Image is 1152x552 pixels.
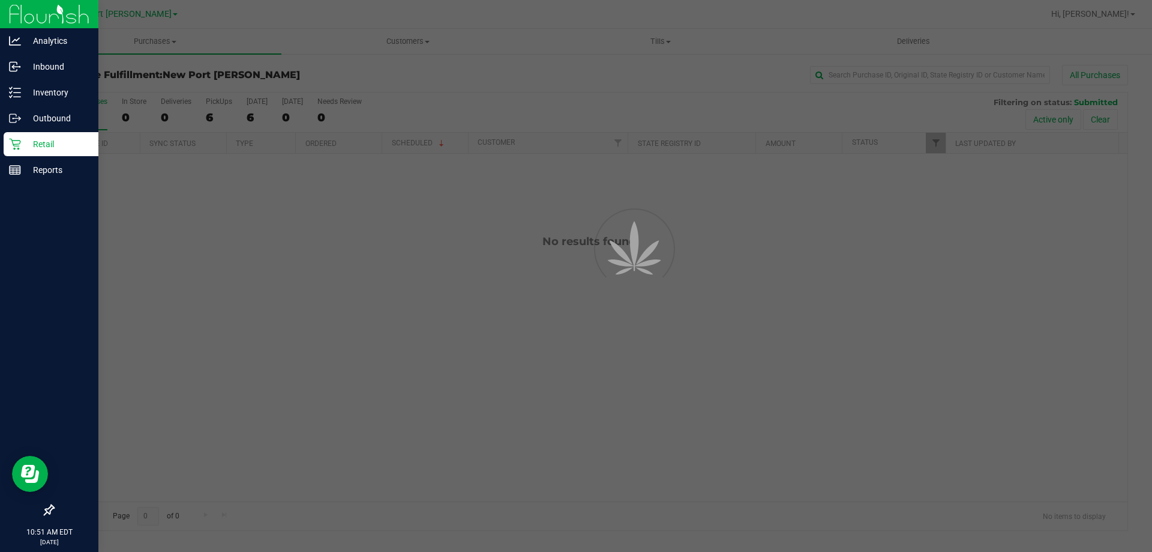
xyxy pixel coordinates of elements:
[21,85,93,100] p: Inventory
[21,34,93,48] p: Analytics
[9,61,21,73] inline-svg: Inbound
[5,527,93,538] p: 10:51 AM EDT
[21,163,93,177] p: Reports
[9,86,21,99] inline-svg: Inventory
[5,538,93,547] p: [DATE]
[9,138,21,150] inline-svg: Retail
[21,137,93,151] p: Retail
[21,59,93,74] p: Inbound
[21,111,93,126] p: Outbound
[9,112,21,124] inline-svg: Outbound
[12,456,48,492] iframe: Resource center
[9,35,21,47] inline-svg: Analytics
[9,164,21,176] inline-svg: Reports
